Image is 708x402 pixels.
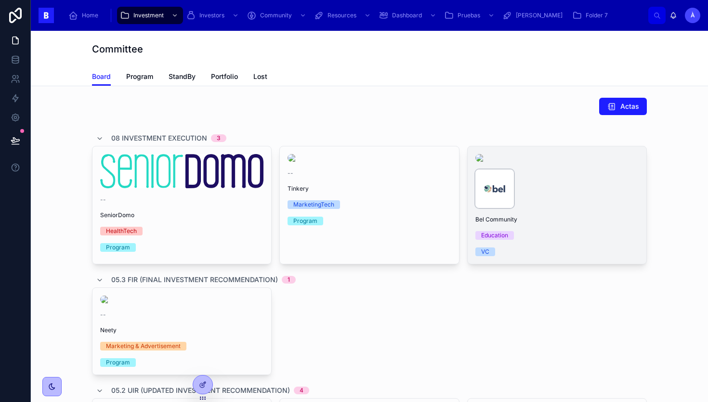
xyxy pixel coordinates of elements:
[92,42,143,56] h1: Committee
[82,12,98,19] span: Home
[92,146,272,264] a: --SeniorDomoHealthTechProgram
[392,12,422,19] span: Dashboard
[92,72,111,81] span: Board
[66,7,105,24] a: Home
[516,12,563,19] span: [PERSON_NAME]
[311,7,376,24] a: Resources
[117,7,183,24] a: Investment
[300,387,303,394] div: 4
[475,169,514,208] img: Bel-COmmunity_Logo.png
[92,287,272,375] a: --NeetyMarketing & AdvertisementProgram
[100,311,106,319] span: --
[569,7,615,24] a: Folder 7
[100,154,263,188] img: images
[133,12,164,19] span: Investment
[620,102,639,111] span: Actas
[39,8,54,23] img: App logo
[106,227,137,235] div: HealthTech
[499,7,569,24] a: [PERSON_NAME]
[458,12,480,19] span: Pruebas
[288,169,293,177] span: --
[279,146,459,264] a: --TinkeryMarketingTechProgram
[211,68,238,87] a: Portfolio
[293,217,317,225] div: Program
[169,72,196,81] span: StandBy
[106,243,130,252] div: Program
[475,154,639,162] img: view
[183,7,244,24] a: Investors
[92,68,111,86] a: Board
[111,386,290,395] span: 05.2 UIR (Updated Investment Recommendation)
[288,185,451,193] span: Tinkery
[169,68,196,87] a: StandBy
[253,72,267,81] span: Lost
[481,247,489,256] div: VC
[106,342,181,350] div: Marketing & Advertisement
[328,12,356,19] span: Resources
[100,326,263,334] span: Neety
[441,7,499,24] a: Pruebas
[467,146,647,264] a: Bel-COmmunity_Logo.pngBel CommunityEducationVC
[217,134,221,142] div: 3
[481,231,508,240] div: Education
[126,68,153,87] a: Program
[111,275,278,285] span: 05.3 FIR (Final Investment Recommendation)
[376,7,441,24] a: Dashboard
[126,72,153,81] span: Program
[211,72,238,81] span: Portfolio
[475,216,639,223] span: Bel Community
[62,5,648,26] div: scrollable content
[106,358,130,367] div: Program
[288,154,451,162] img: Tinkery-Logo-600px.jpeg
[260,12,292,19] span: Community
[599,98,647,115] button: Actas
[100,211,263,219] span: SeniorDomo
[100,196,106,204] span: --
[293,200,334,209] div: MarketingTech
[199,12,224,19] span: Investors
[586,12,608,19] span: Folder 7
[288,276,290,284] div: 1
[244,7,311,24] a: Community
[100,296,263,303] img: logo.svg
[691,12,695,19] span: À
[111,133,207,143] span: 08 Investment Execution
[253,68,267,87] a: Lost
